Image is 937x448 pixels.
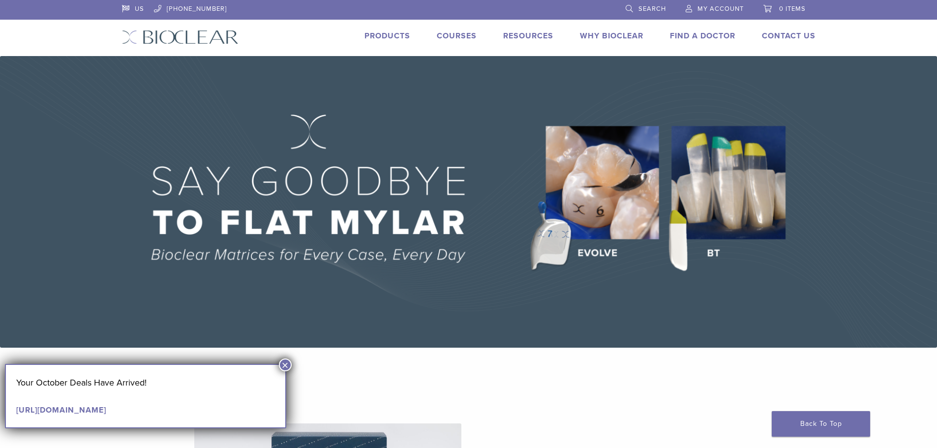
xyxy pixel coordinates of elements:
span: 0 items [779,5,806,13]
p: Your October Deals Have Arrived! [16,375,275,390]
button: Close [279,358,292,371]
a: Find A Doctor [670,31,735,41]
a: Contact Us [762,31,816,41]
span: Search [638,5,666,13]
a: Products [364,31,410,41]
img: Bioclear [122,30,239,44]
span: My Account [697,5,744,13]
a: [URL][DOMAIN_NAME] [16,405,106,415]
a: Why Bioclear [580,31,643,41]
a: Resources [503,31,553,41]
a: Back To Top [772,411,870,437]
a: Courses [437,31,477,41]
